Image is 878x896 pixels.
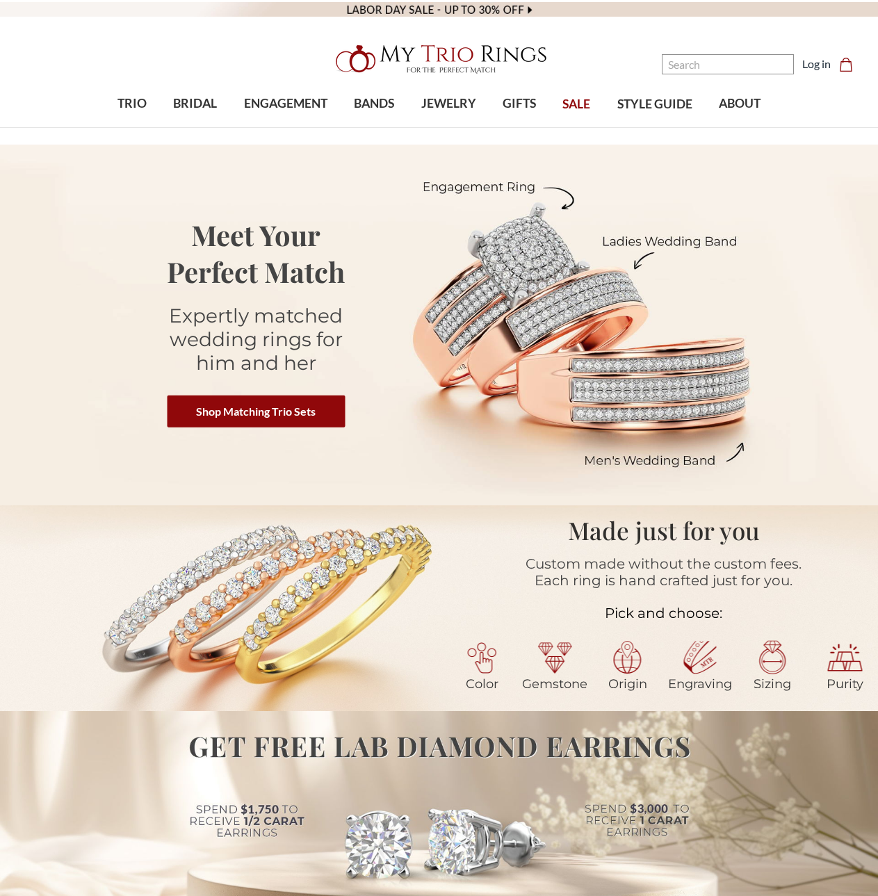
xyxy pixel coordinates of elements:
[117,95,147,113] span: TRIO
[231,81,341,127] a: ENGAGEMENT
[328,37,551,81] img: My Trio Rings
[754,676,791,692] span: Sizing
[605,605,722,621] span: Pick and choose:
[279,127,293,128] button: submenu toggle
[244,95,327,113] span: ENGAGEMENT
[617,95,692,113] span: STYLE GUIDE
[367,127,381,128] button: submenu toggle
[512,127,526,128] button: submenu toggle
[608,676,647,692] span: Origin
[839,56,861,72] a: Cart with 0 items
[522,676,587,692] span: Gemstone
[354,95,394,113] span: BANDS
[549,82,603,127] a: SALE
[125,127,139,128] button: submenu toggle
[254,37,623,81] a: My Trio Rings
[341,81,407,127] a: BANDS
[160,81,230,127] a: BRIDAL
[173,95,217,113] span: BRIDAL
[167,395,345,427] a: Shop Matching Trio Sets
[104,81,160,127] a: TRIO
[802,56,831,72] a: Log in
[407,81,489,127] a: JEWELRY
[668,676,732,692] span: Engraving
[466,676,498,692] span: Color
[441,127,455,128] button: submenu toggle
[603,82,705,127] a: STYLE GUIDE
[188,127,202,128] button: submenu toggle
[489,81,549,127] a: GIFTS
[562,95,590,113] span: SALE
[503,95,536,113] span: GIFTS
[492,512,835,549] h1: Made just for you
[827,676,863,692] span: Purity
[839,58,853,72] svg: cart.cart_preview
[421,95,476,113] span: JEWELRY
[662,54,794,74] input: Search and use arrows or TAB to navigate results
